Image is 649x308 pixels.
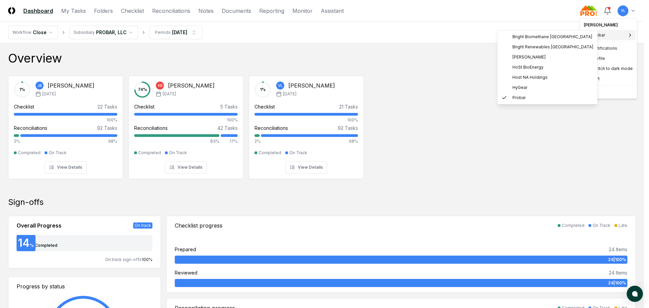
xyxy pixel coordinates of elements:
span: Bright Renewables [GEOGRAPHIC_DATA] [512,44,593,50]
div: [PERSON_NAME] [581,20,635,30]
a: Profile [581,53,635,64]
span: Probar [512,95,526,101]
span: HoSt BioEnergy [512,64,544,70]
div: Switch to dark mode [581,64,635,74]
span: Bright Biomethane [GEOGRAPHIC_DATA] [512,34,592,40]
div: Support [581,74,635,84]
div: Logout [581,87,635,97]
a: Notifications [581,43,635,53]
span: [PERSON_NAME] [512,54,546,60]
span: HyGear [512,85,527,91]
span: Host NA Holdings [512,74,548,80]
span: Probar [592,32,605,38]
